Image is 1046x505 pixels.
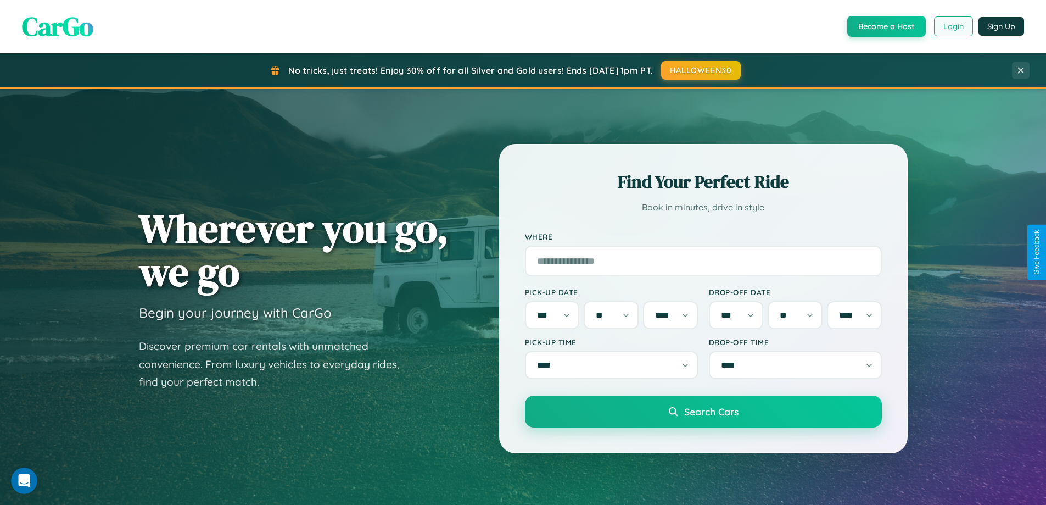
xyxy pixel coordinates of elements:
[661,61,741,80] button: HALLOWEEN30
[139,337,413,391] p: Discover premium car rentals with unmatched convenience. From luxury vehicles to everyday rides, ...
[1033,230,1041,275] div: Give Feedback
[525,337,698,347] label: Pick-up Time
[525,287,698,297] label: Pick-up Date
[22,8,93,45] span: CarGo
[978,17,1024,36] button: Sign Up
[288,65,653,76] span: No tricks, just treats! Enjoy 30% off for all Silver and Gold users! Ends [DATE] 1pm PT.
[139,304,332,321] h3: Begin your journey with CarGo
[525,396,882,428] button: Search Cars
[709,287,882,297] label: Drop-off Date
[709,337,882,347] label: Drop-off Time
[139,207,449,293] h1: Wherever you go, we go
[847,16,926,37] button: Become a Host
[525,199,882,215] p: Book in minutes, drive in style
[525,232,882,241] label: Where
[525,170,882,194] h2: Find Your Perfect Ride
[934,16,973,36] button: Login
[684,406,739,418] span: Search Cars
[11,468,37,494] iframe: Intercom live chat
